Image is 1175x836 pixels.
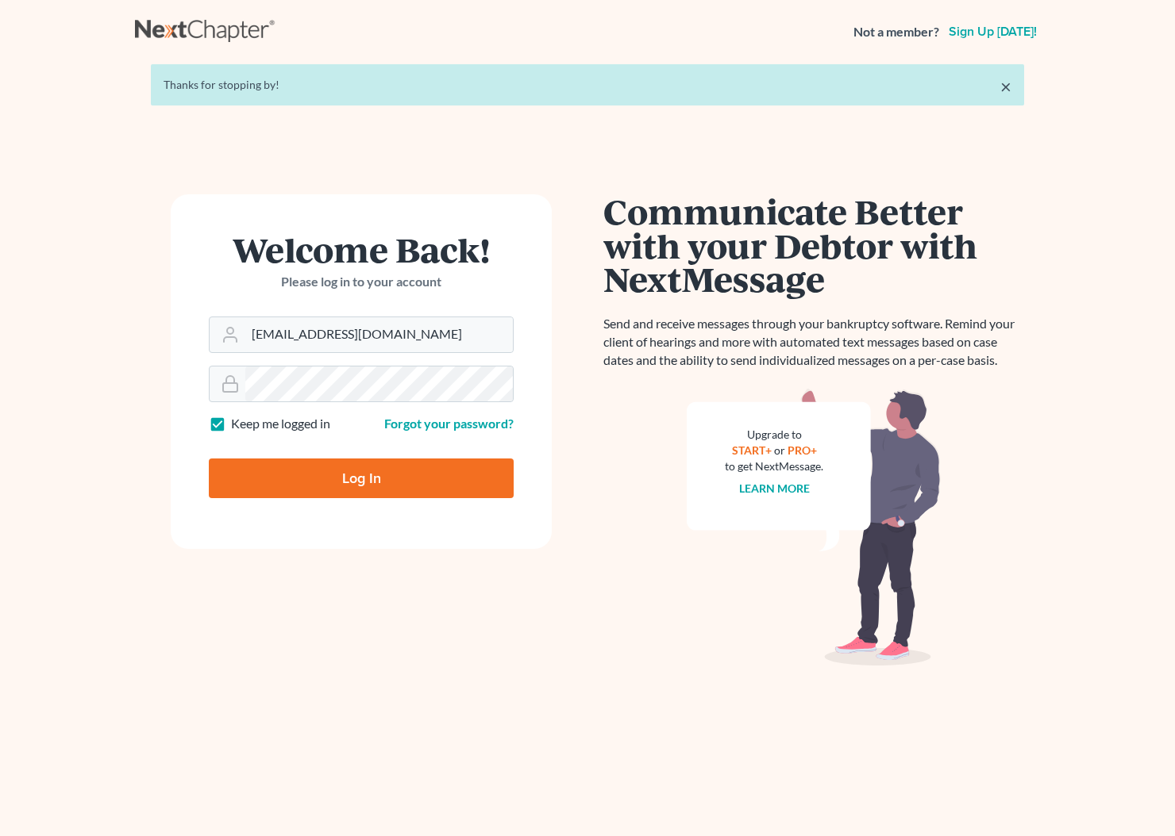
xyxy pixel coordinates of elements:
[725,458,823,474] div: to get NextMessage.
[164,77,1011,93] div: Thanks for stopping by!
[946,25,1040,38] a: Sign up [DATE]!
[739,481,810,495] a: Learn more
[853,23,939,41] strong: Not a member?
[231,415,330,433] label: Keep me logged in
[209,232,514,267] h1: Welcome Back!
[788,443,817,457] a: PRO+
[603,315,1024,370] p: Send and receive messages through your bankruptcy software. Remind your client of hearings and mo...
[603,194,1024,296] h1: Communicate Better with your Debtor with NextMessage
[245,317,513,352] input: Email Address
[209,458,514,498] input: Log In
[687,389,941,666] img: nextmessage_bg-59042aed3d76b12b5cd301f8e5b87938c9018125f34e5fa2b7a6b67550977c72.svg
[1000,77,1011,96] a: ×
[725,427,823,443] div: Upgrade to
[209,273,514,291] p: Please log in to your account
[384,416,514,431] a: Forgot your password?
[732,443,772,457] a: START+
[774,443,785,457] span: or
